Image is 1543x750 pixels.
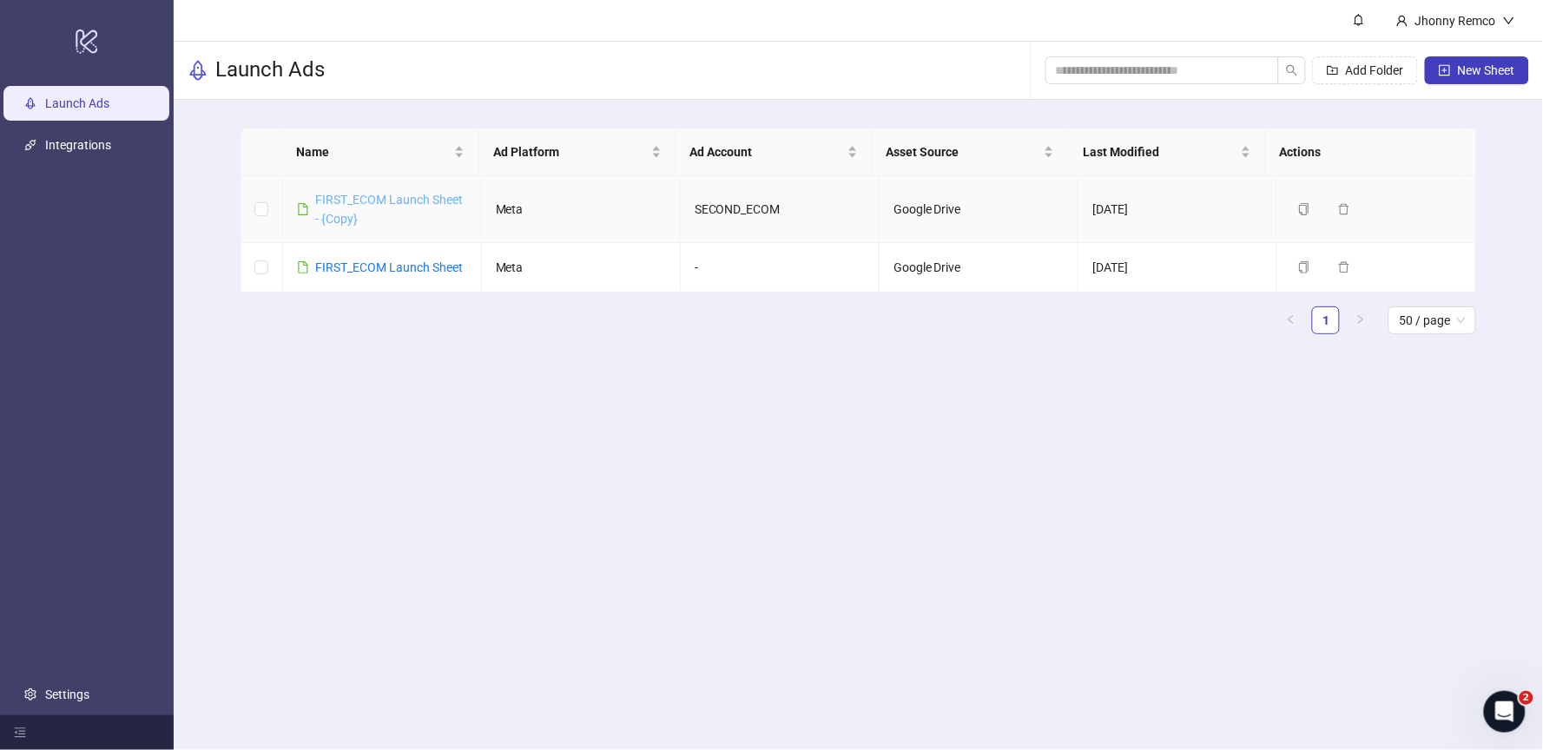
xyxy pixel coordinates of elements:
[1399,307,1466,333] span: 50 / page
[1298,203,1310,215] span: copy
[1298,261,1310,273] span: copy
[880,243,1078,293] td: Google Drive
[690,142,844,161] span: Ad Account
[1286,64,1298,76] span: search
[316,260,464,274] a: FIRST_ECOM Launch Sheet
[1277,306,1305,334] button: left
[1346,63,1404,77] span: Add Folder
[14,727,26,739] span: menu-fold
[1388,306,1476,334] div: Page Size
[316,193,464,226] a: FIRST_ECOM Launch Sheet - {Copy}
[482,243,681,293] td: Meta
[887,142,1040,161] span: Asset Source
[1458,63,1515,77] span: New Sheet
[479,128,676,176] th: Ad Platform
[1078,176,1277,243] td: [DATE]
[1069,128,1265,176] th: Last Modified
[1338,203,1350,215] span: delete
[297,142,451,161] span: Name
[1313,307,1339,333] a: 1
[482,176,681,243] td: Meta
[1313,56,1418,84] button: Add Folder
[188,60,208,81] span: rocket
[1338,261,1350,273] span: delete
[1312,306,1340,334] li: 1
[1347,306,1375,334] li: Next Page
[215,56,325,84] h3: Launch Ads
[1078,243,1277,293] td: [DATE]
[676,128,873,176] th: Ad Account
[1353,14,1365,26] span: bell
[297,261,309,273] span: file
[1355,314,1366,325] span: right
[45,687,89,701] a: Settings
[45,96,109,110] a: Launch Ads
[873,128,1069,176] th: Asset Source
[1396,15,1408,27] span: user
[1347,306,1375,334] button: right
[1408,11,1503,30] div: Jhonny Remco
[1286,314,1296,325] span: left
[297,203,309,215] span: file
[1266,128,1462,176] th: Actions
[1503,15,1515,27] span: down
[1520,691,1533,705] span: 2
[493,142,647,161] span: Ad Platform
[1425,56,1529,84] button: New Sheet
[1439,64,1451,76] span: plus-square
[1083,142,1236,161] span: Last Modified
[1327,64,1339,76] span: folder-add
[880,176,1078,243] td: Google Drive
[45,138,111,152] a: Integrations
[681,176,880,243] td: SECOND_ECOM
[1277,306,1305,334] li: Previous Page
[681,243,880,293] td: -
[1484,691,1526,733] iframe: Intercom live chat
[283,128,479,176] th: Name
